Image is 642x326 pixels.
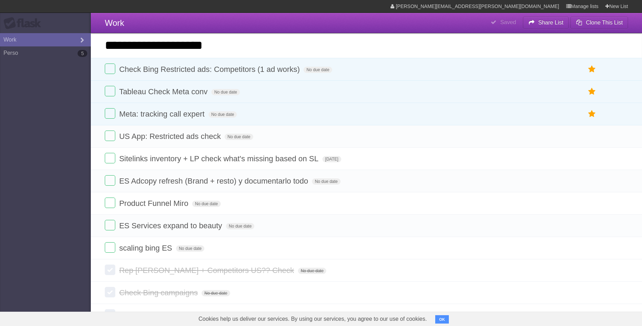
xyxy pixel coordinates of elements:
[586,20,623,25] b: Clone This List
[119,311,180,319] span: Captions video??
[105,153,115,163] label: Done
[119,266,296,275] span: Rep [PERSON_NAME] + Competitors US?? Check
[105,18,124,28] span: Work
[538,20,563,25] b: Share List
[192,201,220,207] span: No due date
[304,67,332,73] span: No due date
[585,108,599,120] label: Star task
[322,156,341,162] span: [DATE]
[105,108,115,119] label: Done
[105,175,115,186] label: Done
[191,312,434,326] span: Cookies help us deliver our services. By using our services, you agree to our use of cookies.
[119,154,320,163] span: Sitelinks inventory + LP check what's missing based on SL
[105,220,115,230] label: Done
[209,111,237,118] span: No due date
[78,50,87,57] b: 5
[105,198,115,208] label: Done
[119,110,206,118] span: Meta: tracking call expert
[119,87,209,96] span: Tableau Check Meta conv
[119,244,174,252] span: scaling bing ES
[119,65,301,74] span: Check Bing Restricted ads: Competitors (1 ad works)
[298,268,326,274] span: No due date
[585,64,599,75] label: Star task
[119,177,310,185] span: ES Adcopy refresh (Brand + resto) y documentarlo todo
[211,89,240,95] span: No due date
[119,132,222,141] span: US App: Restricted ads check
[105,131,115,141] label: Done
[312,178,340,185] span: No due date
[105,309,115,320] label: Done
[226,223,254,229] span: No due date
[105,86,115,96] label: Done
[176,245,204,252] span: No due date
[3,17,45,30] div: Flask
[105,64,115,74] label: Done
[105,242,115,253] label: Done
[225,134,253,140] span: No due date
[119,288,199,297] span: Check Bing campaigns
[105,287,115,297] label: Done
[105,265,115,275] label: Done
[119,221,224,230] span: ES Services expand to beauty
[500,19,516,25] b: Saved
[570,16,628,29] button: Clone This List
[202,290,230,296] span: No due date
[119,199,190,208] span: Product Funnel Miro
[523,16,569,29] button: Share List
[435,315,449,324] button: OK
[585,86,599,97] label: Star task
